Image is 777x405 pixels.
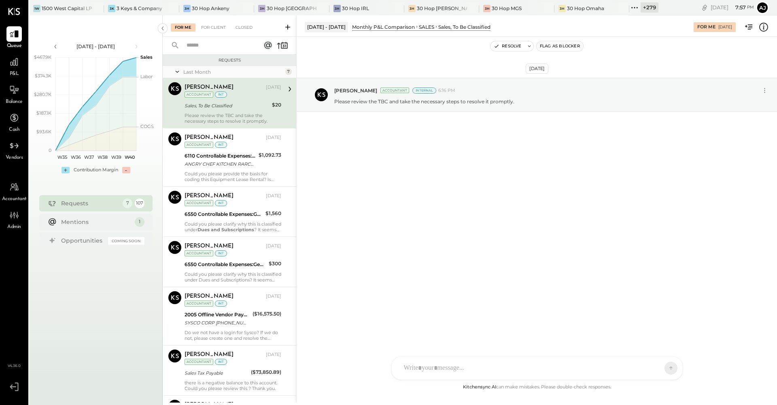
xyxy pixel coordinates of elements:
div: [PERSON_NAME] [185,292,234,301]
span: Cash [9,126,19,134]
div: 7 [285,68,292,75]
span: Admin [7,224,21,231]
div: 30 Hop [PERSON_NAME] Summit [417,5,467,12]
span: Vendors [6,154,23,162]
div: 3H [183,5,191,12]
span: Queue [7,43,22,50]
a: Accountant [0,179,28,203]
div: Accountant [380,87,409,93]
div: 6550 Controllable Expenses:General & Administrative Expenses:Dues and Subscriptions [185,210,263,218]
div: 30 Hop MGS [492,5,522,12]
div: [DATE] [718,24,732,30]
div: ($73,850.89) [251,368,281,376]
div: Accountant [185,142,213,148]
div: [PERSON_NAME] [185,351,234,359]
div: int [215,301,227,307]
div: Accountant [185,200,213,206]
span: [PERSON_NAME] [334,87,377,94]
a: P&L [0,54,28,78]
div: int [215,200,227,206]
div: Accountant [185,359,213,365]
div: $20 [272,101,281,109]
text: W40 [124,154,134,160]
div: For Me [697,24,715,30]
div: [DATE] [266,352,281,358]
div: Monthly P&L Comparison [352,23,415,30]
div: Accountant [185,301,213,307]
button: Resolve [490,41,524,51]
div: 1500 West Capital LP [42,5,92,12]
text: W37 [84,154,94,160]
div: [DATE] [266,193,281,199]
div: int [215,142,227,148]
div: 107 [135,198,144,208]
div: [DATE] [526,64,548,74]
text: 0 [49,147,51,153]
div: 6550 Controllable Expenses:General & Administrative Expenses:Dues and Subscriptions [185,260,266,269]
text: $467.9K [34,54,51,60]
a: Balance [0,82,28,106]
text: Sales [140,54,153,60]
div: For Me [171,23,195,32]
div: Accountant [185,92,213,98]
div: 6110 Controllable Expenses:Direct Operating Expenses:Equipment Lease Rental [185,152,256,160]
div: 3K [108,5,115,12]
a: Vendors [0,138,28,162]
div: int [215,92,227,98]
div: SYSCO CORP [PHONE_NUMBER] [GEOGRAPHIC_DATA] [185,319,250,327]
text: $187.1K [36,110,51,116]
div: 30 Hop IRL [342,5,369,12]
div: Do we not have a login for Sysco? If we do not, please create one and resolve the Offline Vendor ... [185,330,281,341]
text: W35 [57,154,67,160]
div: 3H [258,5,265,12]
text: $280.7K [34,92,51,97]
div: 3H [408,5,416,12]
div: Sales, To Be Classified [185,102,270,110]
div: Could you please clarify why this is classified under ? It seems more like insurance or an agreem... [185,221,281,232]
div: Last Month [183,68,283,75]
div: Sales Tax Payable [185,369,248,377]
span: Accountant [2,196,27,203]
div: $1,560 [265,209,281,217]
div: [DATE] [266,134,281,141]
text: $93.6K [36,129,51,134]
text: W38 [98,154,108,160]
div: 1 [135,217,144,227]
a: Queue [0,26,28,50]
text: $374.3K [35,73,51,79]
div: Contribution Margin [74,167,118,173]
div: 3H [558,5,566,12]
div: $1,092.73 [259,151,281,159]
div: For Client [197,23,230,32]
div: [DATE] [266,84,281,91]
text: Labor [140,74,153,79]
div: Please review the TBC and take the necessary steps to resolve it promptly. [185,113,281,124]
div: copy link [701,3,709,12]
div: [PERSON_NAME] [185,192,234,200]
a: Cash [0,110,28,134]
div: int [215,359,227,365]
div: ANGRY CHEF KITCHEN RARCADIA CA [185,160,256,168]
span: P&L [10,70,19,78]
div: [DATE] - [DATE] [305,22,348,32]
div: Mentions [61,218,131,226]
button: Flag as Blocker [537,41,583,51]
div: [DATE] - [DATE] [62,43,130,50]
div: Requests [61,199,119,207]
div: Coming Soon [108,237,144,245]
div: 30 Hop Omaha [567,5,604,12]
text: W39 [111,154,121,160]
div: 7 [123,198,132,208]
div: Requests [167,58,292,63]
div: Could you please provide the basis for coding this Equipment Lease Rental? Is there any supportin... [185,171,281,182]
text: COGS [140,124,154,129]
div: Accountant [185,250,213,256]
div: + [62,167,70,173]
div: $300 [269,260,281,268]
div: 2005 Offline Vendor Payments [185,311,250,319]
div: 3 Keys & Company [117,5,162,12]
div: Internal [412,87,436,94]
div: [PERSON_NAME] [185,242,234,250]
span: 6:16 PM [438,87,455,94]
button: Aj [756,1,769,14]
